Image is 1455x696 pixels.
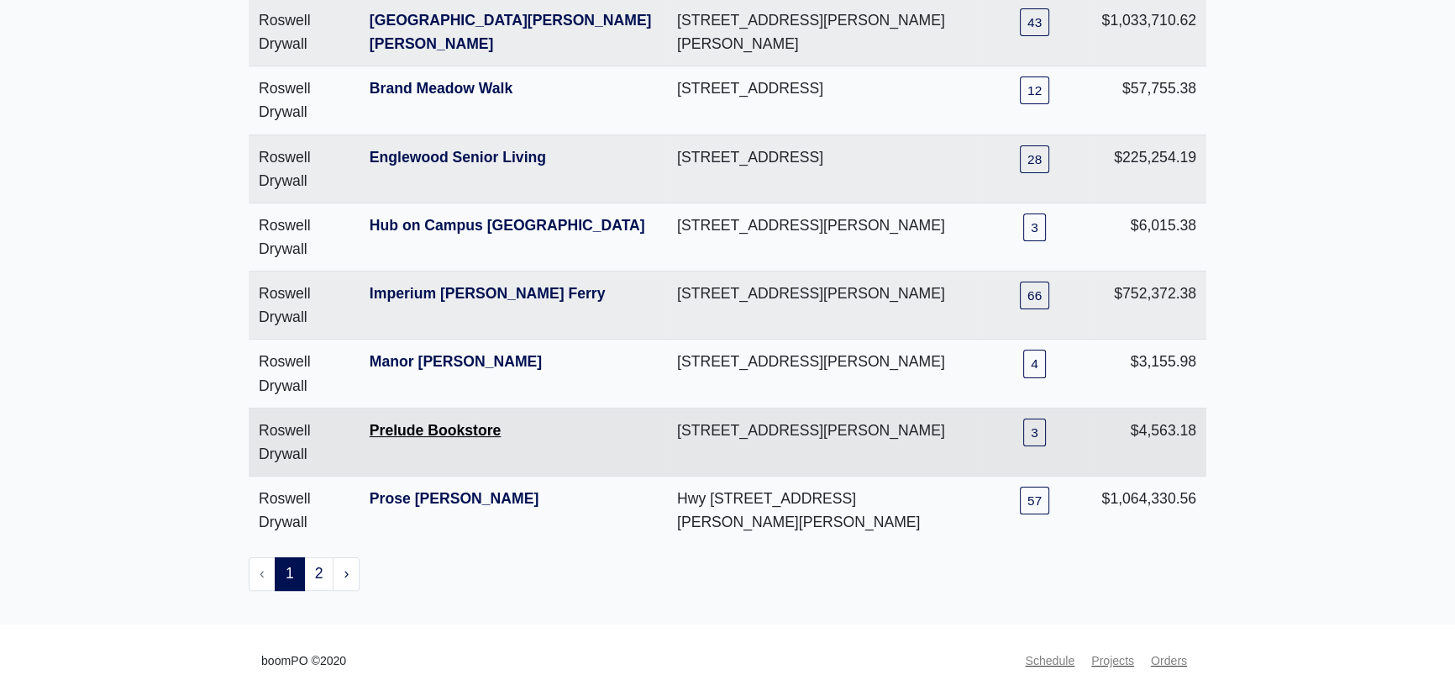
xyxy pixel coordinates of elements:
td: $4,563.18 [1091,408,1206,476]
a: Projects [1085,645,1141,678]
td: Hwy [STREET_ADDRESS][PERSON_NAME][PERSON_NAME] [667,477,978,545]
td: Roswell Drywall [249,203,360,271]
a: 3 [1023,419,1046,446]
a: Next » [333,557,360,591]
a: Orders [1144,645,1194,678]
td: [STREET_ADDRESS] [667,66,978,134]
small: boomPO ©2020 [261,651,346,671]
td: Roswell Drywall [249,477,360,545]
td: Roswell Drywall [249,66,360,134]
td: [STREET_ADDRESS][PERSON_NAME] [667,340,978,408]
td: $3,155.98 [1091,340,1206,408]
span: 1 [275,557,305,591]
a: 4 [1023,350,1046,377]
td: [STREET_ADDRESS][PERSON_NAME] [667,408,978,476]
a: 43 [1020,8,1049,36]
td: [STREET_ADDRESS] [667,134,978,203]
td: Roswell Drywall [249,340,360,408]
td: $1,064,330.56 [1091,477,1206,545]
a: Manor [PERSON_NAME] [370,353,542,370]
a: Prelude Bookstore [370,422,501,439]
a: 2 [304,557,334,591]
td: $752,372.38 [1091,272,1206,340]
td: [STREET_ADDRESS][PERSON_NAME] [667,272,978,340]
a: 3 [1023,214,1046,241]
a: Prose [PERSON_NAME] [370,490,538,507]
td: Roswell Drywall [249,134,360,203]
a: Schedule [1018,645,1081,678]
a: Brand Meadow Walk [370,80,512,97]
a: 28 [1020,145,1049,173]
a: Imperium [PERSON_NAME] Ferry [370,285,606,302]
li: « Previous [249,557,276,591]
td: Roswell Drywall [249,272,360,340]
a: 57 [1020,487,1049,514]
a: 66 [1020,282,1049,309]
td: Roswell Drywall [249,408,360,476]
a: Englewood Senior Living [370,149,546,166]
td: $6,015.38 [1091,203,1206,271]
td: $225,254.19 [1091,134,1206,203]
a: Hub on Campus [GEOGRAPHIC_DATA] [370,217,645,234]
td: [STREET_ADDRESS][PERSON_NAME] [667,203,978,271]
a: 12 [1020,76,1049,104]
td: $57,755.38 [1091,66,1206,134]
a: [GEOGRAPHIC_DATA][PERSON_NAME][PERSON_NAME] [370,12,652,52]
